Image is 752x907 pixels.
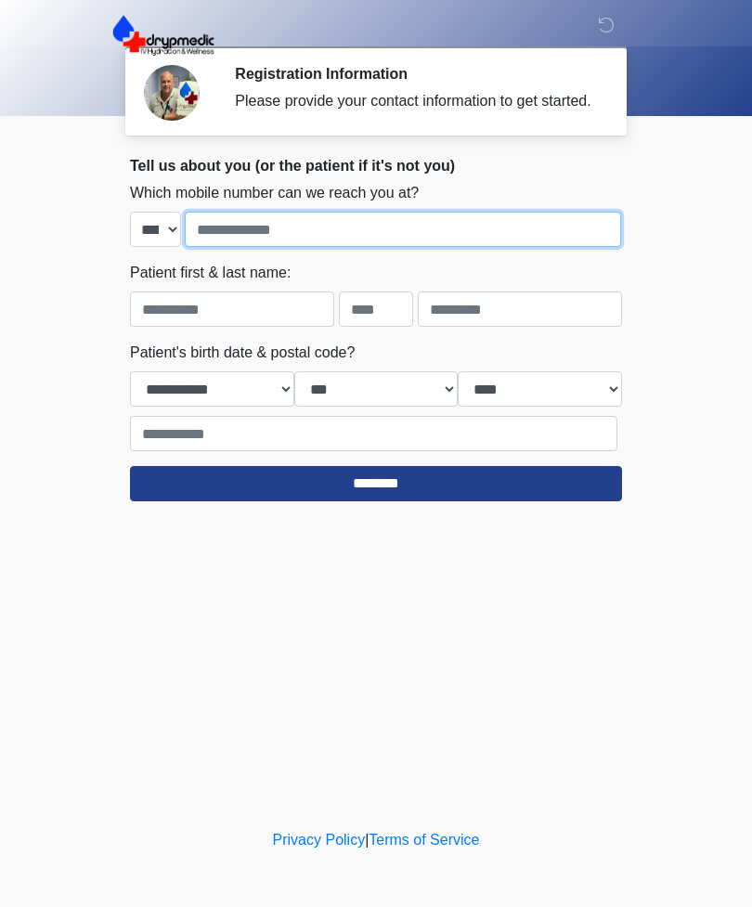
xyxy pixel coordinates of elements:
a: Privacy Policy [273,832,366,848]
h2: Tell us about you (or the patient if it's not you) [130,157,622,175]
a: Terms of Service [369,832,479,848]
img: DrypMedic IV Hydration & Wellness Logo [111,14,215,57]
label: Patient first & last name: [130,262,291,284]
img: Agent Avatar [144,65,200,121]
a: | [365,832,369,848]
label: Which mobile number can we reach you at? [130,182,419,204]
h2: Registration Information [235,65,594,83]
div: Please provide your contact information to get started. [235,90,594,112]
label: Patient's birth date & postal code? [130,342,355,364]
